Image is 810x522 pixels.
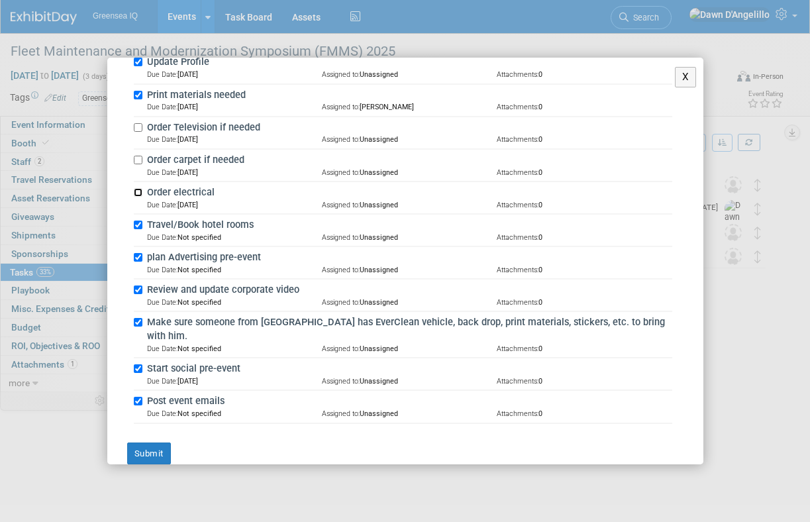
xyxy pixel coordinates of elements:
td: 0 [497,233,672,242]
span: Assigned to: [322,201,360,209]
span: Assigned to: [322,168,360,177]
span: Attachments: [497,233,538,242]
span: Attachments: [497,135,538,144]
td: Unassigned [322,70,497,79]
td: Unassigned [322,200,497,210]
td: Not specified [147,344,322,354]
span: Due Date: [147,298,177,307]
span: Assigned to: [322,135,360,144]
td: Unassigned [322,134,497,144]
span: Assigned to: [322,298,360,307]
button: Submit [127,443,171,465]
td: [PERSON_NAME] [322,102,497,112]
td: 0 [497,102,672,112]
td: [DATE] [147,376,322,386]
span: Due Date: [147,70,177,79]
span: Assigned to: [322,233,360,242]
span: Due Date: [147,409,177,418]
td: 0 [497,70,672,79]
td: [DATE] [147,200,322,210]
span: Attachments: [497,70,538,79]
span: Attachments: [497,103,538,111]
label: plan Advertising pre-event [143,250,672,265]
label: Order Television if needed [143,121,672,135]
td: Not specified [147,409,322,419]
td: 0 [497,134,672,144]
span: Due Date: [147,135,177,144]
td: 0 [497,297,672,307]
td: 0 [497,168,672,178]
span: Attachments: [497,377,538,386]
span: Assigned to: [322,377,360,386]
span: Assigned to: [322,70,360,79]
label: Update Profile [143,55,672,70]
span: Attachments: [497,298,538,307]
label: Order electrical [143,185,672,200]
label: Start social pre-event [143,362,672,376]
td: [DATE] [147,168,322,178]
td: 0 [497,344,672,354]
button: X [675,67,697,87]
span: Due Date: [147,233,177,242]
td: [DATE] [147,70,322,79]
label: Order carpet if needed [143,153,672,168]
td: [DATE] [147,134,322,144]
td: Not specified [147,297,322,307]
label: Post event emails [143,394,672,409]
label: Review and update corporate video [143,283,672,297]
td: Not specified [147,233,322,242]
span: Assigned to: [322,103,360,111]
td: Unassigned [322,297,497,307]
td: Unassigned [322,409,497,419]
td: 0 [497,409,672,419]
label: Make sure someone from [GEOGRAPHIC_DATA] has EverClean vehicle, back drop, print materials, stick... [143,315,672,344]
span: Assigned to: [322,266,360,274]
span: Attachments: [497,344,538,353]
span: Attachments: [497,409,538,418]
span: Due Date: [147,201,177,209]
span: Attachments: [497,266,538,274]
span: Assigned to: [322,409,360,418]
span: Due Date: [147,377,177,386]
td: 0 [497,265,672,275]
span: Due Date: [147,266,177,274]
span: Due Date: [147,103,177,111]
span: Assigned to: [322,344,360,353]
td: Unassigned [322,344,497,354]
span: Due Date: [147,344,177,353]
td: Unassigned [322,376,497,386]
label: Travel/Book hotel rooms [143,218,672,233]
td: [DATE] [147,102,322,112]
span: Attachments: [497,201,538,209]
span: Due Date: [147,168,177,177]
td: 0 [497,376,672,386]
td: 0 [497,200,672,210]
td: Unassigned [322,168,497,178]
span: Attachments: [497,168,538,177]
label: Print materials needed [143,88,672,103]
td: Not specified [147,265,322,275]
td: Unassigned [322,233,497,242]
td: Unassigned [322,265,497,275]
